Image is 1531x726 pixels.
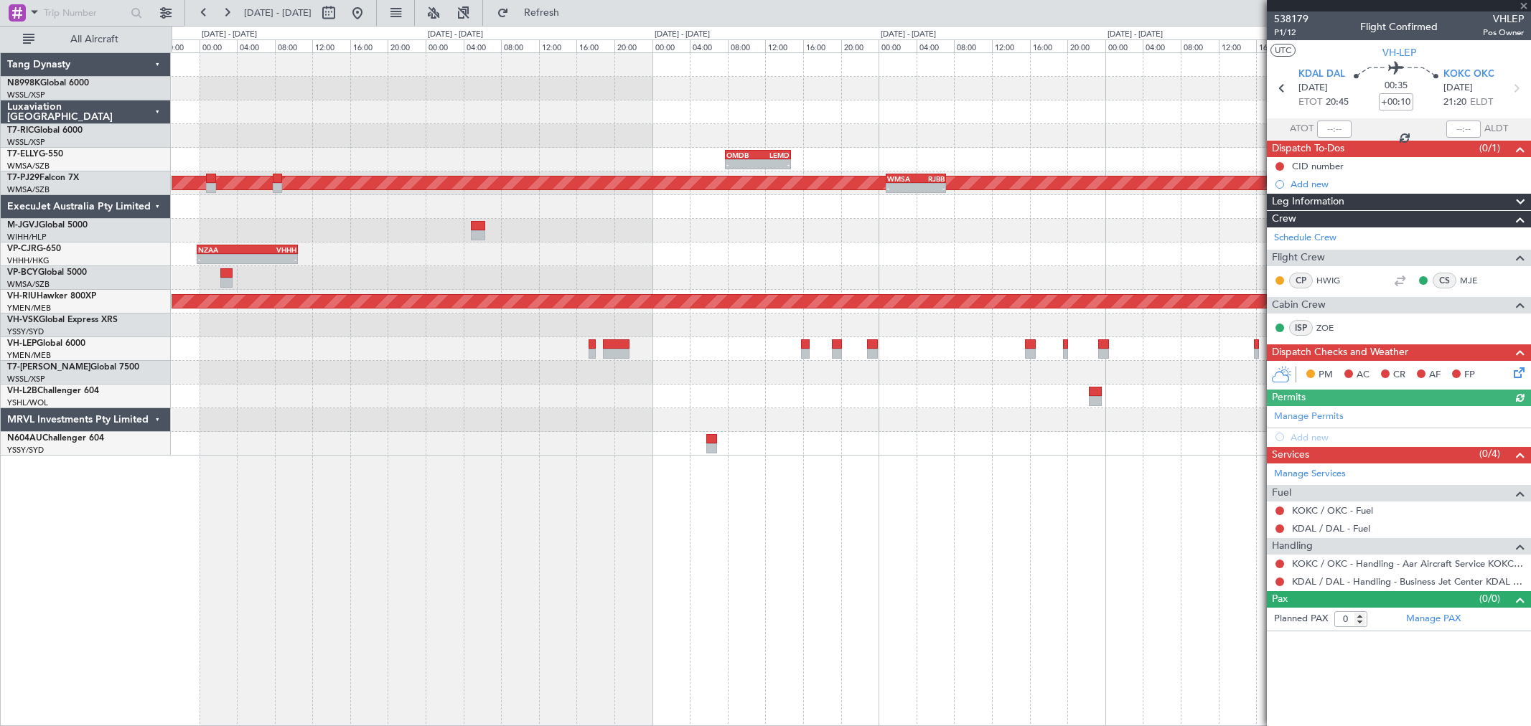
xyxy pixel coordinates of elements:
[1483,11,1524,27] span: VHLEP
[7,363,139,372] a: T7-[PERSON_NAME]Global 7500
[1483,27,1524,39] span: Pos Owner
[7,79,89,88] a: N8998KGlobal 6000
[1484,122,1508,136] span: ALDT
[7,137,45,148] a: WSSL/XSP
[1291,178,1524,190] div: Add new
[1067,39,1105,52] div: 20:00
[1274,27,1308,39] span: P1/12
[7,174,79,182] a: T7-PJ29Falcon 7X
[1292,575,1524,588] a: KDAL / DAL - Handling - Business Jet Center KDAL / DAL
[1316,321,1349,334] a: ZOE
[7,221,88,230] a: M-JGVJGlobal 5000
[7,292,37,301] span: VH-RIU
[161,39,200,52] div: 20:00
[1181,39,1219,52] div: 08:00
[1105,39,1143,52] div: 00:00
[1292,160,1344,172] div: CID number
[1464,368,1475,382] span: FP
[1385,79,1408,93] span: 00:35
[1460,274,1492,287] a: MJE
[7,161,50,171] a: WMSA/SZB
[728,39,766,52] div: 08:00
[1292,504,1373,517] a: KOKC / OKC - Fuel
[7,434,42,443] span: N604AU
[1289,320,1313,336] div: ISP
[237,39,275,52] div: 04:00
[7,126,34,135] span: T7-RIC
[1289,273,1313,288] div: CP
[7,184,50,195] a: WMSA/SZB
[7,316,39,324] span: VH-VSK
[1479,446,1500,461] span: (0/4)
[1272,485,1291,501] span: Fuel
[202,29,257,41] div: [DATE] - [DATE]
[879,39,917,52] div: 00:00
[1272,211,1296,227] span: Crew
[1274,467,1346,481] a: Manage Services
[490,1,576,24] button: Refresh
[1272,194,1344,210] span: Leg Information
[758,160,790,169] div: -
[887,184,916,192] div: -
[248,245,296,254] div: VHHH
[7,292,96,301] a: VH-RIUHawker 800XP
[726,160,758,169] div: -
[275,39,313,52] div: 08:00
[7,445,44,456] a: YSSY/SYD
[7,79,40,88] span: N8998K
[7,397,48,408] a: YSHL/WOL
[1108,29,1163,41] div: [DATE] - [DATE]
[841,39,879,52] div: 20:00
[1433,273,1456,288] div: CS
[1274,231,1336,245] a: Schedule Crew
[200,39,238,52] div: 00:00
[7,434,104,443] a: N604AUChallenger 604
[198,255,247,263] div: -
[1429,368,1441,382] span: AF
[7,150,63,159] a: T7-ELLYG-550
[1274,11,1308,27] span: 538179
[1326,95,1349,110] span: 20:45
[1272,344,1408,361] span: Dispatch Checks and Weather
[1479,591,1500,606] span: (0/0)
[1298,81,1328,95] span: [DATE]
[7,387,99,395] a: VH-L2BChallenger 604
[881,29,936,41] div: [DATE] - [DATE]
[690,39,728,52] div: 04:00
[1298,95,1322,110] span: ETOT
[7,90,45,100] a: WSSL/XSP
[1292,522,1370,534] a: KDAL / DAL - Fuel
[1030,39,1068,52] div: 16:00
[1272,297,1326,313] span: Cabin Crew
[954,39,992,52] div: 08:00
[726,151,758,159] div: OMDB
[1292,557,1524,570] a: KOKC / OKC - Handling - Aar Aircraft Service KOKC / OKC
[1470,95,1493,110] span: ELDT
[576,39,614,52] div: 16:00
[464,39,502,52] div: 04:00
[7,268,38,277] span: VP-BCY
[7,350,51,361] a: YMEN/MEB
[244,6,312,19] span: [DATE] - [DATE]
[1316,274,1349,287] a: HWIG
[1272,538,1313,555] span: Handling
[655,29,710,41] div: [DATE] - [DATE]
[1298,67,1345,82] span: KDAL DAL
[198,245,247,254] div: NZAA
[1290,122,1314,136] span: ATOT
[887,174,916,183] div: WMSA
[37,34,151,44] span: All Aircraft
[7,174,39,182] span: T7-PJ29
[1274,612,1328,626] label: Planned PAX
[7,268,87,277] a: VP-BCYGlobal 5000
[312,39,350,52] div: 12:00
[1443,67,1494,82] span: KOKC OKC
[7,245,61,253] a: VP-CJRG-650
[7,339,37,348] span: VH-LEP
[1443,95,1466,110] span: 21:20
[16,28,156,51] button: All Aircraft
[7,232,47,242] a: WIHH/HLP
[1357,368,1370,382] span: AC
[1382,45,1416,60] span: VH-LEP
[1256,39,1294,52] div: 16:00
